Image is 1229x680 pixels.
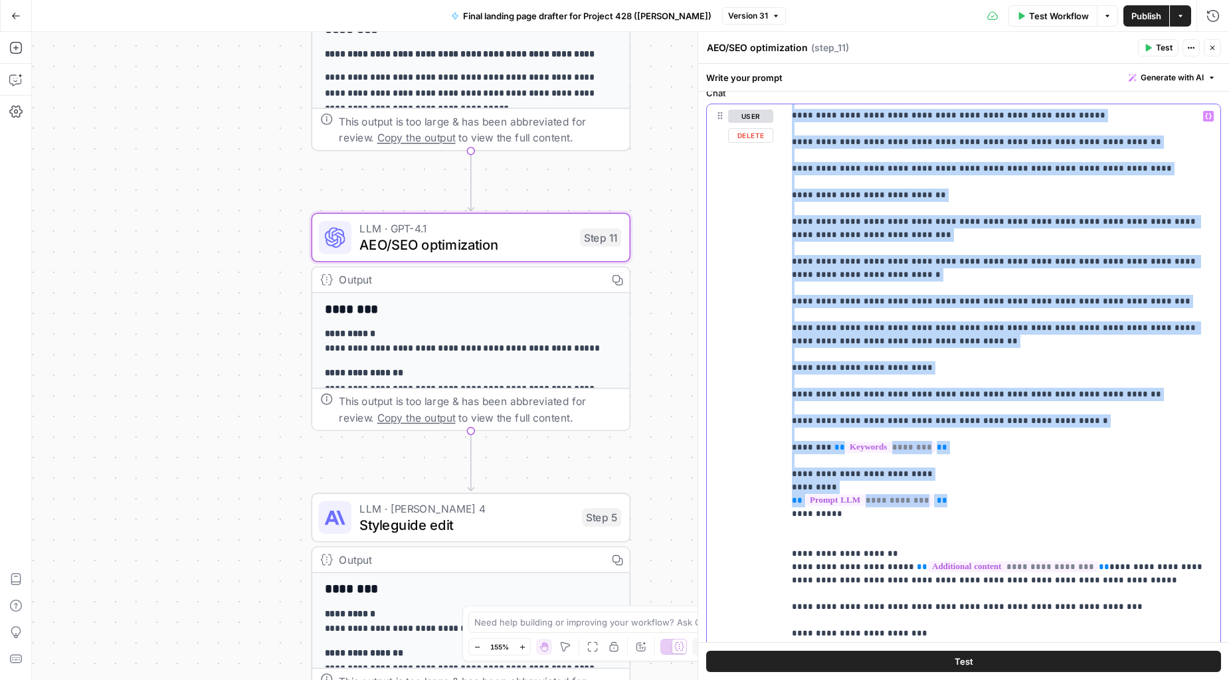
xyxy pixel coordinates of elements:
span: ( step_11 ) [811,41,849,54]
div: This output is too large & has been abbreviated for review. to view the full content. [339,393,621,426]
span: Test [1156,42,1173,54]
button: Version 31 [722,7,786,25]
div: This output is too large & has been abbreviated for review. to view the full content. [339,113,621,146]
button: Final landing page drafter for Project 428 ([PERSON_NAME]) [443,5,719,27]
button: Generate with AI [1123,69,1221,86]
button: Test Workflow [1008,5,1097,27]
span: Generate with AI [1141,72,1204,84]
span: Version 31 [728,10,768,22]
span: Test [955,655,973,668]
span: Final landing page drafter for Project 428 ([PERSON_NAME]) [463,9,711,23]
span: LLM · [PERSON_NAME] 4 [359,500,573,517]
div: Output [339,272,599,288]
button: Publish [1123,5,1169,27]
div: Step 5 [582,508,621,527]
label: Chat [706,86,1221,100]
span: Publish [1131,9,1161,23]
g: Edge from step_3 to step_11 [468,150,474,211]
span: Copy the output [377,412,456,424]
g: Edge from step_11 to step_5 [468,430,474,491]
span: LLM · GPT-4.1 [359,220,571,236]
button: user [728,110,773,123]
textarea: AEO/SEO optimization [707,41,808,54]
div: Output [339,551,599,568]
span: Styleguide edit [359,515,573,535]
span: AEO/SEO optimization [359,234,571,255]
span: Copy the output [377,131,456,144]
div: Step 11 [580,228,621,247]
span: Test Workflow [1029,9,1089,23]
div: Write your prompt [698,64,1229,91]
button: Test [1138,39,1179,56]
button: Test [706,651,1221,672]
button: Delete [728,128,773,143]
span: 155% [490,641,509,652]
